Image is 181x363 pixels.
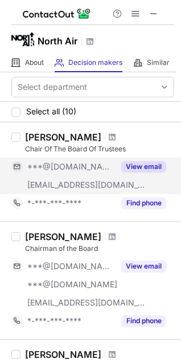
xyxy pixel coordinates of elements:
[27,298,146,308] span: [EMAIL_ADDRESS][DOMAIN_NAME]
[25,131,101,143] div: [PERSON_NAME]
[38,34,77,48] h1: North Air
[121,197,166,209] button: Reveal Button
[18,81,87,93] div: Select department
[27,279,117,290] span: ***@[DOMAIN_NAME]
[27,261,114,271] span: ***@[DOMAIN_NAME]
[27,162,114,172] span: ***@[DOMAIN_NAME]
[27,180,146,190] span: [EMAIL_ADDRESS][DOMAIN_NAME]
[25,349,101,360] div: [PERSON_NAME]
[11,28,34,51] img: a0cbf4baa1f905513c1ed7c351c80e74
[25,144,174,154] div: Chair Of The Board Of Trustees
[25,58,44,67] span: About
[147,58,170,67] span: Similar
[121,261,166,272] button: Reveal Button
[26,107,76,116] span: Select all (10)
[121,315,166,327] button: Reveal Button
[25,231,101,242] div: [PERSON_NAME]
[121,161,166,172] button: Reveal Button
[23,7,91,20] img: ContactOut v5.3.10
[25,244,174,254] div: Chairman of the Board
[68,58,122,67] span: Decision makers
